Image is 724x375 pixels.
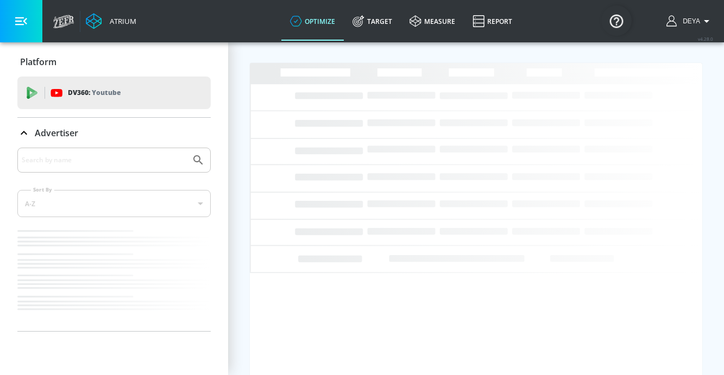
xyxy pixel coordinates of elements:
[17,148,211,331] div: Advertiser
[17,226,211,331] nav: list of Advertiser
[17,77,211,109] div: DV360: Youtube
[678,17,700,25] span: login as: deya.mansell@zefr.com
[68,87,121,99] p: DV360:
[92,87,121,98] p: Youtube
[344,2,401,41] a: Target
[464,2,521,41] a: Report
[698,36,713,42] span: v 4.28.0
[666,15,713,28] button: Deya
[86,13,136,29] a: Atrium
[31,186,54,193] label: Sort By
[17,118,211,148] div: Advertiser
[22,153,186,167] input: Search by name
[401,2,464,41] a: measure
[17,47,211,77] div: Platform
[281,2,344,41] a: optimize
[105,16,136,26] div: Atrium
[35,127,78,139] p: Advertiser
[601,5,632,36] button: Open Resource Center
[20,56,56,68] p: Platform
[17,190,211,217] div: A-Z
